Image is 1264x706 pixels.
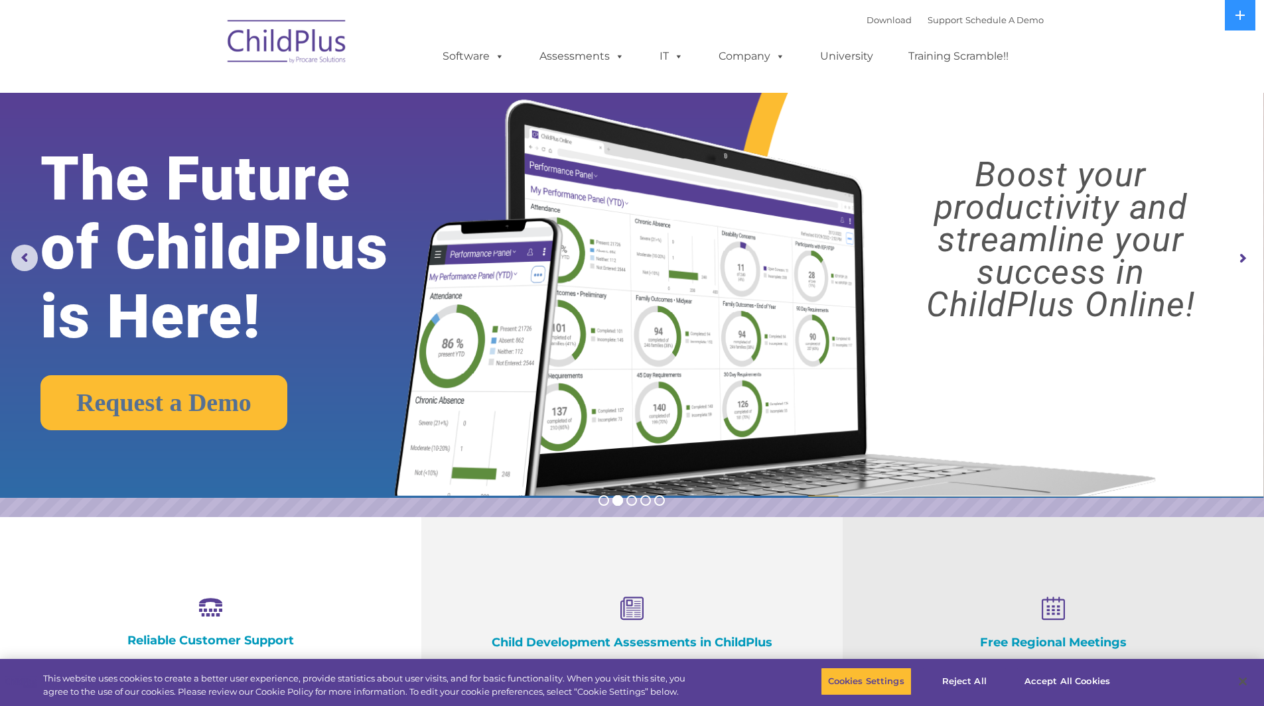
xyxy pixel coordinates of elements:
[184,142,241,152] span: Phone number
[1228,667,1257,696] button: Close
[867,15,912,25] a: Download
[873,158,1248,321] rs-layer: Boost your productivity and streamline your success in ChildPlus Online!
[66,633,355,648] h4: Reliable Customer Support
[429,43,518,70] a: Software
[807,43,886,70] a: University
[43,672,695,698] div: This website uses cookies to create a better user experience, provide statistics about user visit...
[965,15,1044,25] a: Schedule A Demo
[923,668,1006,695] button: Reject All
[184,88,225,97] span: Last name
[1017,668,1117,695] button: Accept All Cookies
[928,15,963,25] a: Support
[909,635,1198,650] h4: Free Regional Meetings
[705,43,798,70] a: Company
[646,43,697,70] a: IT
[488,635,776,650] h4: Child Development Assessments in ChildPlus
[821,668,912,695] button: Cookies Settings
[40,375,287,430] a: Request a Demo
[40,145,444,351] rs-layer: The Future of ChildPlus is Here!
[867,15,1044,25] font: |
[895,43,1022,70] a: Training Scramble!!
[526,43,638,70] a: Assessments
[221,11,354,77] img: ChildPlus by Procare Solutions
